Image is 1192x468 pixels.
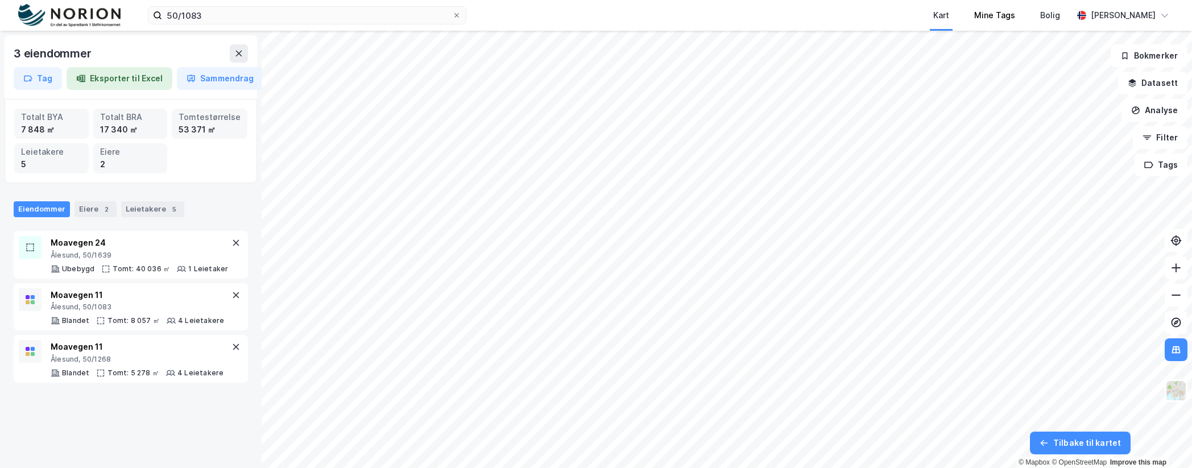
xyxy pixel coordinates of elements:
div: 5 [21,158,82,171]
div: 3 eiendommer [14,44,94,63]
a: Mapbox [1019,458,1050,466]
div: Kontrollprogram for chat [1135,413,1192,468]
div: 2 [100,158,161,171]
div: 17 340 ㎡ [100,123,161,136]
button: Tags [1135,154,1187,176]
div: Totalt BRA [100,111,161,123]
div: Totalt BYA [21,111,82,123]
button: Tag [14,67,62,90]
div: Tomt: 8 057 ㎡ [107,316,160,325]
div: Leietakere [21,146,82,158]
div: Tomt: 5 278 ㎡ [107,368,159,378]
button: Tilbake til kartet [1030,432,1131,454]
div: Tomt: 40 036 ㎡ [113,264,170,274]
div: Ålesund, 50/1268 [51,355,223,364]
div: Ålesund, 50/1083 [51,303,224,312]
div: Moavegen 11 [51,340,223,354]
button: Sammendrag [177,67,263,90]
button: Datasett [1118,72,1187,94]
div: Moavegen 11 [51,288,224,302]
div: 4 Leietakere [177,368,223,378]
button: Eksporter til Excel [67,67,172,90]
img: Z [1165,380,1187,401]
a: OpenStreetMap [1052,458,1107,466]
div: Tomtestørrelse [179,111,241,123]
div: Mine Tags [974,9,1015,22]
div: 5 [168,204,180,215]
img: norion-logo.80e7a08dc31c2e691866.png [18,4,121,27]
div: 53 371 ㎡ [179,123,241,136]
div: Kart [933,9,949,22]
iframe: Chat Widget [1135,413,1192,468]
button: Filter [1133,126,1187,149]
div: Blandet [62,368,89,378]
div: Blandet [62,316,89,325]
input: Søk på adresse, matrikkel, gårdeiere, leietakere eller personer [162,7,452,24]
div: Eiendommer [14,201,70,217]
button: Analyse [1121,99,1187,122]
div: 1 Leietaker [188,264,228,274]
div: Eiere [74,201,117,217]
div: Leietakere [121,201,184,217]
div: Ubebygd [62,264,94,274]
div: 7 848 ㎡ [21,123,82,136]
div: 4 Leietakere [178,316,224,325]
div: Moavegen 24 [51,236,228,250]
button: Bokmerker [1111,44,1187,67]
div: Eiere [100,146,161,158]
div: Ålesund, 50/1639 [51,251,228,260]
div: Bolig [1040,9,1060,22]
div: 2 [101,204,112,215]
a: Improve this map [1110,458,1166,466]
div: [PERSON_NAME] [1091,9,1156,22]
